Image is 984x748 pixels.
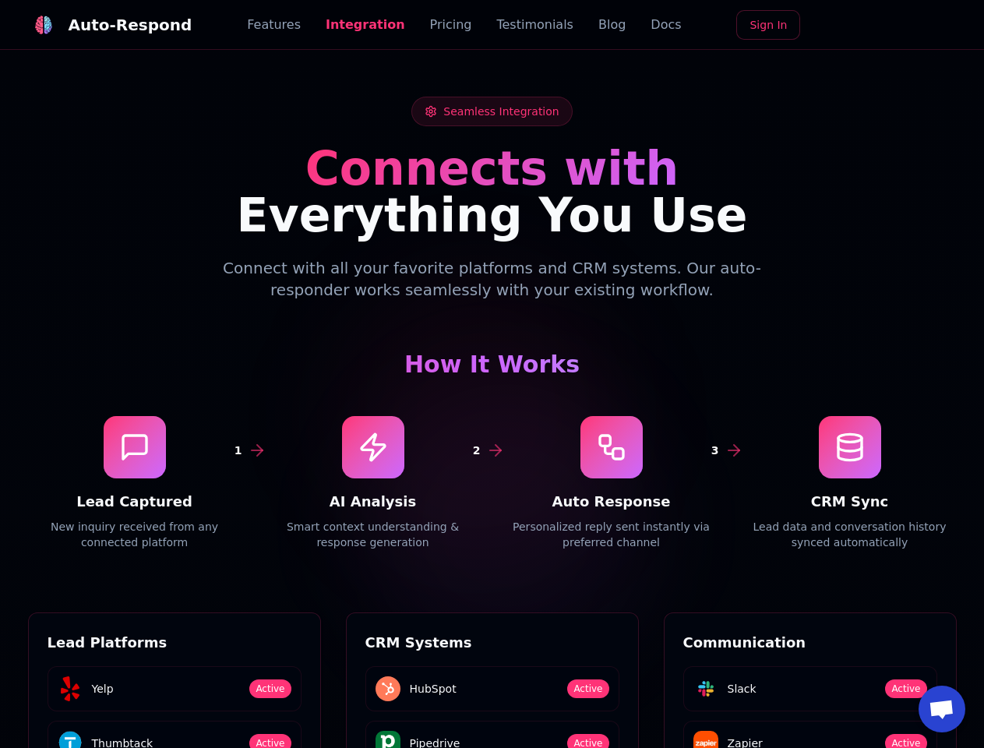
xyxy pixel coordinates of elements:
div: 3 [706,441,725,460]
p: Personalized reply sent instantly via preferred channel [505,519,718,550]
span: Slack [728,681,757,697]
span: Yelp [92,681,114,697]
span: Active [885,679,926,698]
img: logo.svg [34,16,53,34]
a: Blog [598,16,626,34]
a: Features [247,16,301,34]
div: Auto-Respond [69,14,192,36]
h4: AI Analysis [266,491,480,513]
span: Seamless Integration [443,104,559,119]
h3: Communication [683,632,937,654]
span: Active [249,679,291,698]
p: Connect with all your favorite platforms and CRM systems. Our auto-responder works seamlessly wit... [193,257,792,301]
h4: Auto Response [505,491,718,513]
span: Everything You Use [237,188,748,242]
p: New inquiry received from any connected platform [28,519,242,550]
img: Yelp logo [58,676,83,701]
h4: CRM Sync [743,491,957,513]
h4: Lead Captured [28,491,242,513]
span: HubSpot [410,681,457,697]
span: Active [567,679,608,698]
p: Smart context understanding & response generation [266,519,480,550]
a: Sign In [736,10,800,40]
a: Docs [651,16,681,34]
p: Lead data and conversation history synced automatically [743,519,957,550]
h3: CRM Systems [365,632,619,654]
h3: How It Works [28,351,957,379]
a: Integration [326,16,405,34]
iframe: Sign in with Google Button [805,9,964,43]
a: Pricing [430,16,472,34]
a: Testimonials [496,16,573,34]
a: Open chat [919,686,965,732]
h3: Lead Platforms [48,632,302,654]
div: 2 [467,441,486,460]
a: Auto-Respond [28,9,192,41]
span: Connects with [305,141,679,196]
img: Slack logo [693,676,718,701]
div: 1 [229,441,248,460]
img: HubSpot logo [376,676,400,701]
